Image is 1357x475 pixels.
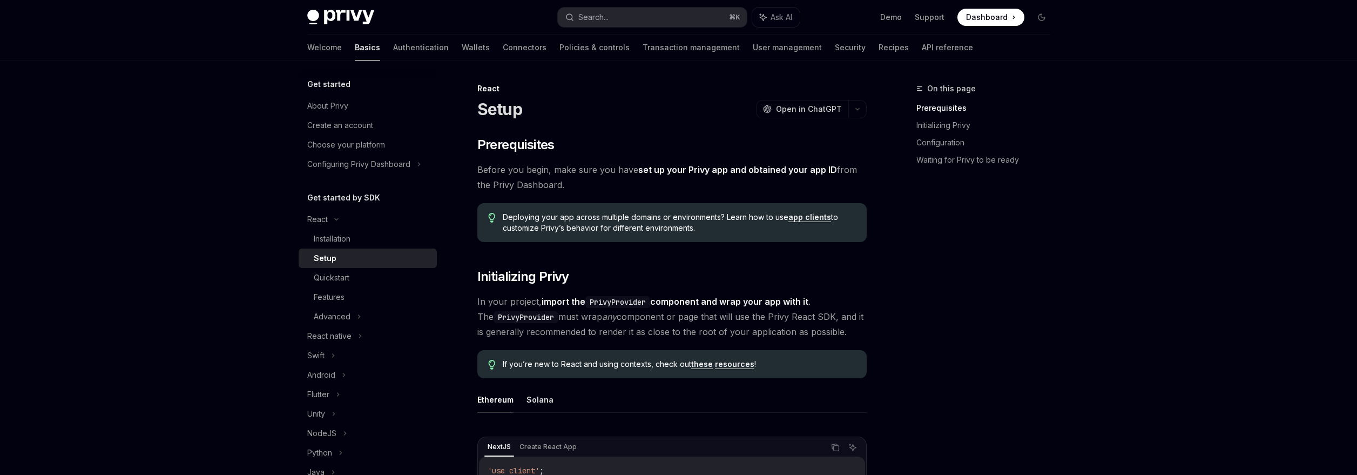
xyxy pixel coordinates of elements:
a: Recipes [879,35,909,61]
a: About Privy [299,96,437,116]
a: Policies & controls [559,35,630,61]
a: Waiting for Privy to be ready [916,151,1059,169]
a: Transaction management [643,35,740,61]
a: Initializing Privy [916,117,1059,134]
div: NodeJS [307,427,336,440]
button: Search...⌘K [558,8,747,27]
a: Wallets [462,35,490,61]
span: On this page [927,82,976,95]
a: Choose your platform [299,135,437,155]
div: Quickstart [314,271,349,284]
a: these [691,359,713,369]
a: Features [299,287,437,307]
div: React [477,83,867,94]
a: User management [753,35,822,61]
a: Dashboard [957,9,1024,26]
code: PrivyProvider [494,311,558,323]
div: Python [307,446,332,459]
svg: Tip [488,360,496,370]
div: Choose your platform [307,138,385,151]
h1: Setup [477,99,522,119]
span: Before you begin, make sure you have from the Privy Dashboard. [477,162,867,192]
a: resources [715,359,754,369]
button: Copy the contents from the code block [828,440,842,454]
a: Welcome [307,35,342,61]
div: React [307,213,328,226]
a: API reference [922,35,973,61]
img: dark logo [307,10,374,25]
div: About Privy [307,99,348,112]
div: Installation [314,232,350,245]
h5: Get started by SDK [307,191,380,204]
span: If you’re new to React and using contexts, check out ! [503,359,855,370]
button: Ethereum [477,387,514,412]
div: React native [307,330,352,343]
div: Search... [578,11,609,24]
div: Unity [307,407,325,420]
div: Setup [314,252,336,265]
div: Android [307,369,335,382]
a: Create an account [299,116,437,135]
a: Prerequisites [916,99,1059,117]
button: Open in ChatGPT [756,100,848,118]
a: Connectors [503,35,546,61]
a: Basics [355,35,380,61]
span: Dashboard [966,12,1008,23]
h5: Get started [307,78,350,91]
span: ⌘ K [729,13,740,22]
a: app clients [788,212,831,222]
span: Prerequisites [477,136,555,153]
a: Support [915,12,944,23]
span: Ask AI [771,12,792,23]
em: any [602,311,617,322]
strong: import the component and wrap your app with it [542,296,808,307]
span: Deploying your app across multiple domains or environments? Learn how to use to customize Privy’s... [503,212,855,233]
div: Create an account [307,119,373,132]
div: Create React App [516,440,580,453]
button: Toggle dark mode [1033,9,1050,26]
code: PrivyProvider [585,296,650,308]
button: Ask AI [752,8,800,27]
a: Setup [299,249,437,268]
a: Installation [299,229,437,249]
a: Demo [880,12,902,23]
div: Features [314,291,345,304]
button: Solana [526,387,553,412]
span: Open in ChatGPT [776,104,842,115]
div: Swift [307,349,325,362]
a: Authentication [393,35,449,61]
a: Configuration [916,134,1059,151]
button: Ask AI [846,440,860,454]
span: In your project, . The must wrap component or page that will use the Privy React SDK, and it is g... [477,294,867,339]
span: Initializing Privy [477,268,569,285]
a: Security [835,35,866,61]
div: Configuring Privy Dashboard [307,158,410,171]
div: Flutter [307,388,329,401]
div: Advanced [314,310,350,323]
a: set up your Privy app and obtained your app ID [638,164,837,176]
svg: Tip [488,213,496,223]
a: Quickstart [299,268,437,287]
div: NextJS [484,440,514,453]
